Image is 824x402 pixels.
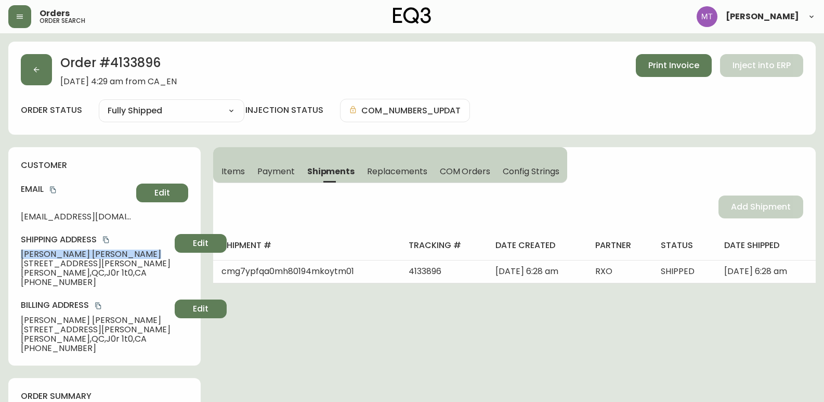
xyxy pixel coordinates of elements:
span: [DATE] 6:28 am [724,265,787,277]
span: Config Strings [503,166,559,177]
h4: tracking # [409,240,479,251]
span: Edit [193,303,208,315]
button: copy [93,301,103,311]
span: Payment [257,166,295,177]
button: Print Invoice [636,54,712,77]
span: SHIPPED [661,265,695,277]
span: Replacements [367,166,427,177]
span: [PERSON_NAME] , QC , J0r 1t0 , CA [21,334,171,344]
span: Items [221,166,245,177]
label: order status [21,105,82,116]
h4: Email [21,184,132,195]
h4: Shipping Address [21,234,171,245]
h4: status [661,240,708,251]
span: RXO [595,265,612,277]
button: copy [101,235,111,245]
h4: injection status [245,105,323,116]
span: [PERSON_NAME] , QC , J0r 1t0 , CA [21,268,171,278]
h4: partner [595,240,645,251]
span: Print Invoice [648,60,699,71]
h5: order search [40,18,85,24]
span: Orders [40,9,70,18]
span: 4133896 [409,265,441,277]
span: [STREET_ADDRESS][PERSON_NAME] [21,325,171,334]
h4: shipment # [221,240,392,251]
h4: Billing Address [21,300,171,311]
button: Edit [175,234,227,253]
span: [DATE] 6:28 am [495,265,558,277]
img: logo [393,7,431,24]
button: copy [48,185,58,195]
span: Edit [193,238,208,249]
h4: date created [495,240,579,251]
h4: customer [21,160,188,171]
h4: order summary [21,391,188,402]
span: [PERSON_NAME] [PERSON_NAME] [21,316,171,325]
span: [STREET_ADDRESS][PERSON_NAME] [21,259,171,268]
button: Edit [175,300,227,318]
span: [EMAIL_ADDRESS][DOMAIN_NAME] [21,212,132,222]
span: [PERSON_NAME] [PERSON_NAME] [21,250,171,259]
span: Shipments [307,166,355,177]
span: COM Orders [440,166,491,177]
span: cmg7ypfqa0mh80194mkoytm01 [221,265,354,277]
h4: date shipped [724,240,807,251]
span: [PERSON_NAME] [726,12,799,21]
h2: Order # 4133896 [60,54,177,77]
button: Edit [136,184,188,202]
span: [DATE] 4:29 am from CA_EN [60,77,177,86]
span: [PHONE_NUMBER] [21,344,171,353]
img: 397d82b7ede99da91c28605cdd79fceb [697,6,717,27]
span: Edit [154,187,170,199]
span: [PHONE_NUMBER] [21,278,171,287]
